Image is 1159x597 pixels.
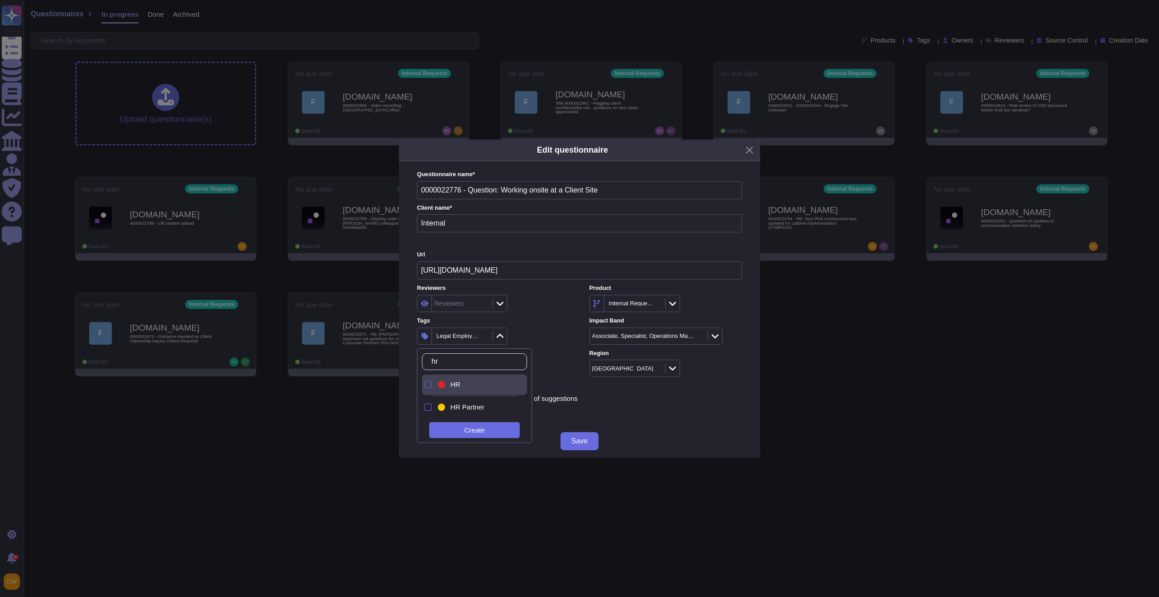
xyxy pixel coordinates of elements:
[592,366,653,371] div: [GEOGRAPHIC_DATA]
[436,397,517,418] div: HR Partner
[417,261,742,279] input: Online platform url
[417,318,570,324] label: Tags
[450,403,514,411] div: HR Partner
[537,144,608,156] h5: Edit questionnaire
[417,252,742,258] label: Url
[417,385,742,391] label: Suggestion source control
[436,375,517,395] div: HR
[436,333,481,339] div: Legal Employment
[589,351,742,356] label: Region
[417,214,742,232] input: Enter company name of the client
[436,402,447,413] div: HR Partner
[592,333,696,339] div: Associate, Specialist, Operations Manager
[434,300,464,307] div: Reviewers
[450,403,484,411] span: HR Partner
[429,422,520,438] div: Create
[589,318,742,324] label: Impact Band
[589,285,742,291] label: Product
[417,181,742,199] input: Enter questionnaire name
[450,380,514,389] div: HR
[417,285,570,291] label: Reviewers
[560,432,599,450] button: Save
[571,438,588,445] span: Save
[427,354,527,370] input: Search by keywords
[742,143,757,157] button: Close
[417,205,742,211] label: Client name
[417,172,742,178] label: Questionnaire name
[609,300,654,306] div: Internal Requests
[450,380,460,389] span: HR
[436,379,447,390] div: HR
